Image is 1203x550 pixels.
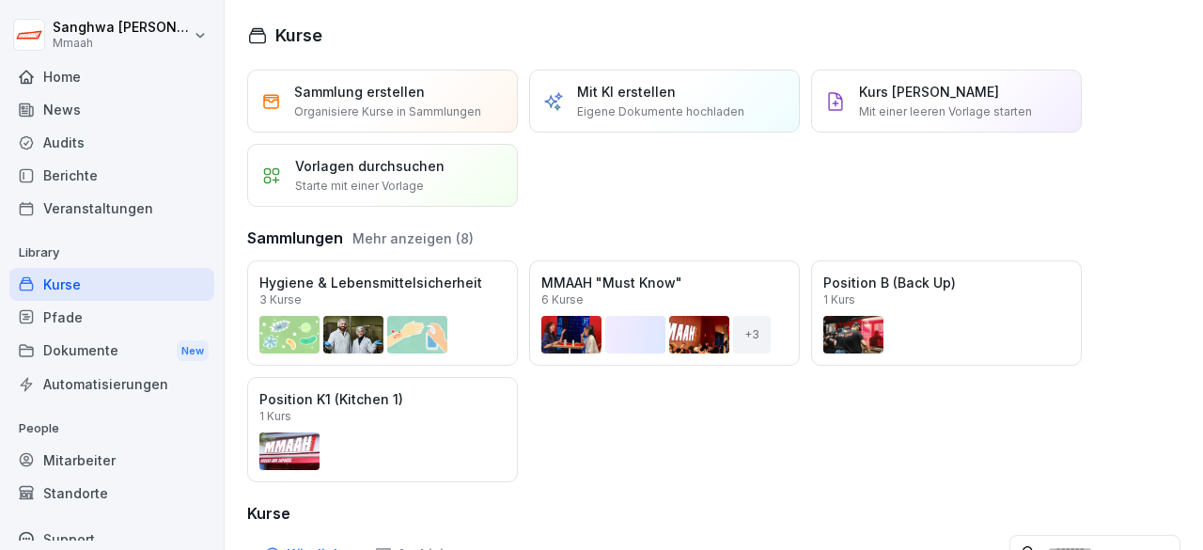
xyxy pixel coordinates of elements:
p: 3 Kurse [259,294,302,306]
div: New [177,340,209,362]
p: 6 Kurse [541,294,584,306]
a: Mitarbeiter [9,444,214,477]
p: People [9,414,214,444]
p: Eigene Dokumente hochladen [577,103,744,120]
p: Mmaah [53,37,190,50]
a: News [9,93,214,126]
a: Berichte [9,159,214,192]
div: Dokumente [9,334,214,369]
a: DokumenteNew [9,334,214,369]
p: Vorlagen durchsuchen [295,156,445,176]
p: Hygiene & Lebensmittelsicherheit [259,273,506,292]
p: Starte mit einer Vorlage [295,178,424,195]
p: Mit KI erstellen [577,82,676,102]
a: Position K1 (Kitchen 1)1 Kurs [247,377,518,482]
p: Kurs [PERSON_NAME] [859,82,999,102]
p: Library [9,238,214,268]
h3: Sammlungen [247,227,343,249]
h1: Kurse [275,23,322,48]
a: Hygiene & Lebensmittelsicherheit3 Kurse [247,260,518,366]
div: + 3 [733,316,771,354]
a: Kurse [9,268,214,301]
h3: Kurse [247,502,1180,525]
a: Home [9,60,214,93]
a: Pfade [9,301,214,334]
a: Position B (Back Up)1 Kurs [811,260,1082,366]
p: Organisiere Kurse in Sammlungen [294,103,481,120]
a: Veranstaltungen [9,192,214,225]
button: Mehr anzeigen (8) [352,228,474,248]
p: MMAAH "Must Know" [541,273,788,292]
a: Standorte [9,477,214,510]
p: Sammlung erstellen [294,82,425,102]
p: 1 Kurs [259,411,291,422]
a: Automatisierungen [9,368,214,401]
p: Position B (Back Up) [823,273,1070,292]
p: Sanghwa [PERSON_NAME] [53,20,190,36]
a: MMAAH "Must Know"6 Kurse+3 [529,260,800,366]
p: Mit einer leeren Vorlage starten [859,103,1032,120]
p: 1 Kurs [823,294,855,306]
p: Position K1 (Kitchen 1) [259,389,506,409]
a: Audits [9,126,214,159]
